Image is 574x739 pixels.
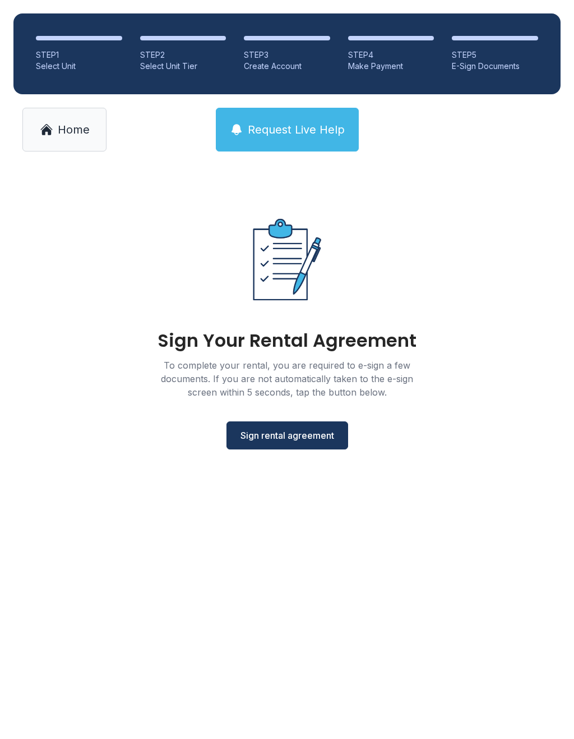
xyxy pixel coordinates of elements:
div: Make Payment [348,61,434,72]
div: To complete your rental, you are required to e-sign a few documents. If you are not automatically... [147,359,427,399]
div: Select Unit Tier [140,61,226,72]
div: E-Sign Documents [452,61,538,72]
div: STEP 3 [244,49,330,61]
div: STEP 1 [36,49,122,61]
span: Home [58,122,90,137]
div: STEP 2 [140,49,226,61]
div: Select Unit [36,61,122,72]
div: Sign Your Rental Agreement [158,332,416,350]
div: Create Account [244,61,330,72]
div: STEP 5 [452,49,538,61]
span: Sign rental agreement [240,429,334,442]
span: Request Live Help [248,122,345,137]
div: STEP 4 [348,49,434,61]
img: Rental agreement document illustration [229,201,345,318]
